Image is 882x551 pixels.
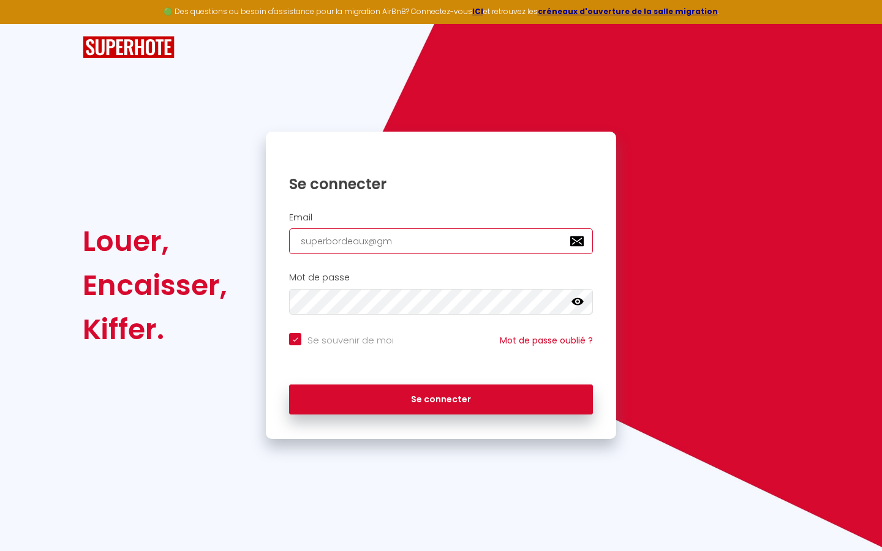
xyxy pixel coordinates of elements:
[83,263,227,307] div: Encaisser,
[83,36,175,59] img: SuperHote logo
[83,219,227,263] div: Louer,
[289,384,593,415] button: Se connecter
[500,334,593,347] a: Mot de passe oublié ?
[472,6,483,17] a: ICI
[289,272,593,283] h2: Mot de passe
[538,6,718,17] a: créneaux d'ouverture de la salle migration
[289,174,593,193] h1: Se connecter
[289,212,593,223] h2: Email
[10,5,47,42] button: Ouvrir le widget de chat LiveChat
[289,228,593,254] input: Ton Email
[83,307,227,351] div: Kiffer.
